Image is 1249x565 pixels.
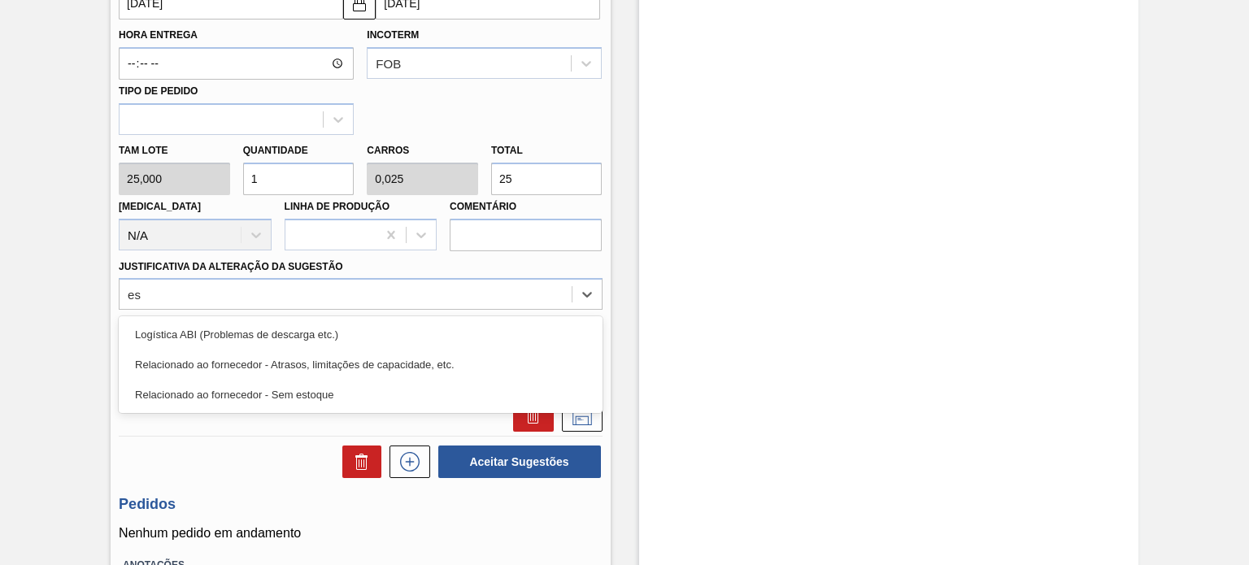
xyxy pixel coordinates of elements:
[381,445,430,478] div: Nova sugestão
[285,201,390,212] label: Linha de Produção
[491,145,523,156] label: Total
[334,445,381,478] div: Excluir Sugestões
[119,380,602,410] div: Relacionado ao fornecedor - Sem estoque
[119,526,602,541] p: Nenhum pedido em andamento
[119,85,198,97] label: Tipo de pedido
[119,319,602,350] div: Logística ABI (Problemas de descarga etc.)
[119,496,602,513] h3: Pedidos
[119,314,602,337] label: Observações
[450,195,602,219] label: Comentário
[367,29,419,41] label: Incoterm
[554,399,603,432] div: Salvar Sugestão
[119,139,230,163] label: Tam lote
[119,350,602,380] div: Relacionado ao fornecedor - Atrasos, limitações de capacidade, etc.
[119,24,354,47] label: Hora Entrega
[376,57,401,71] div: FOB
[367,145,409,156] label: Carros
[243,145,308,156] label: Quantidade
[119,201,201,212] label: [MEDICAL_DATA]
[505,399,554,432] div: Excluir Sugestão
[119,261,343,272] label: Justificativa da Alteração da Sugestão
[438,445,601,478] button: Aceitar Sugestões
[430,444,603,480] div: Aceitar Sugestões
